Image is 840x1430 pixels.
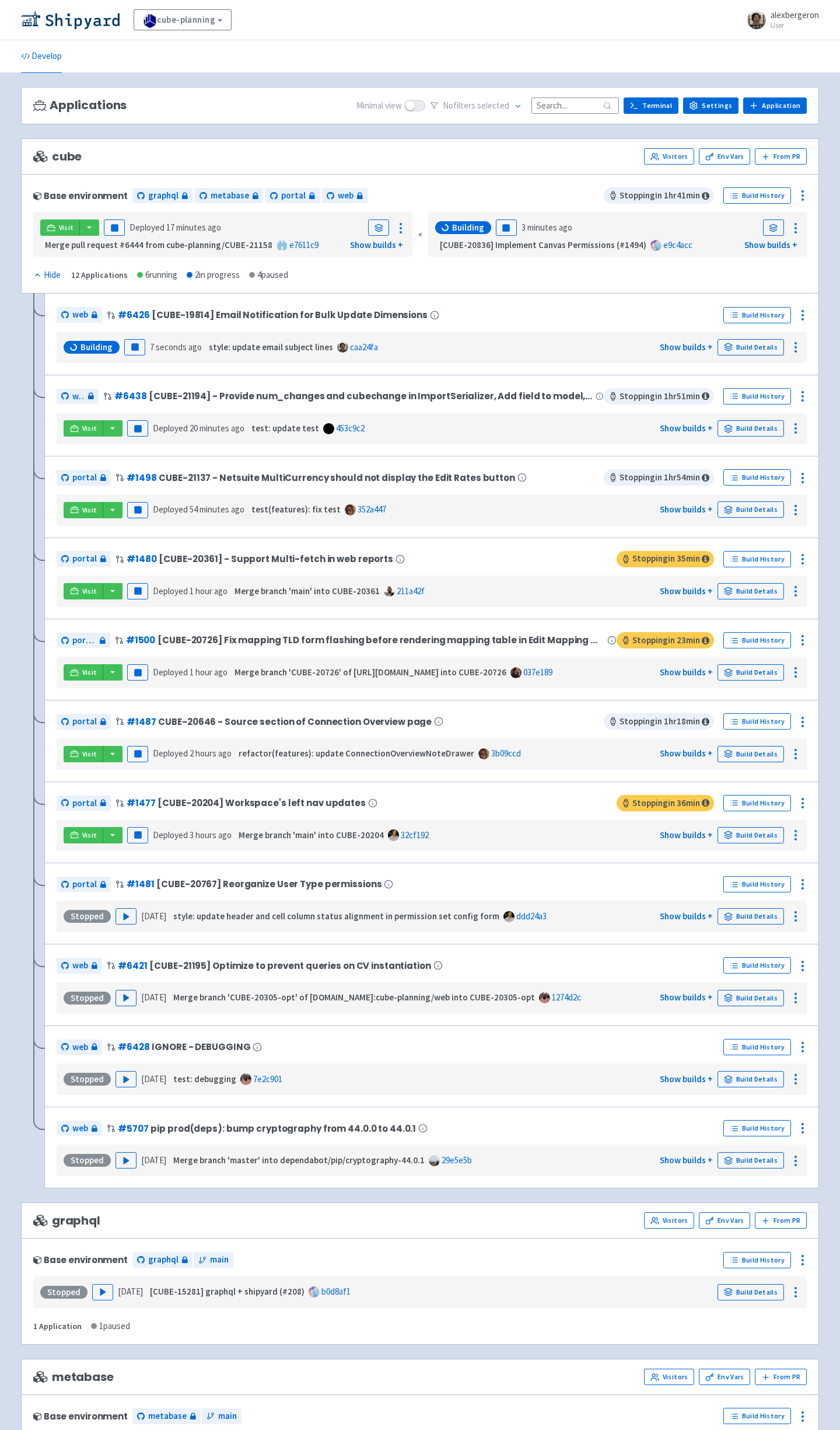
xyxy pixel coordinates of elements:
a: #5707 [118,1122,148,1135]
span: metabase [211,189,249,203]
button: From PR [755,148,807,165]
a: Show builds + [660,992,713,1003]
a: 29e5e5b [442,1155,472,1166]
a: #6421 [118,960,147,972]
a: Build History [723,551,791,567]
span: Deployed [153,504,244,515]
span: Visit [82,505,97,515]
span: metabase [33,1370,114,1384]
a: Build History [723,713,791,730]
span: Deployed [153,585,228,597]
span: portal [72,878,97,891]
time: [DATE] [141,992,166,1003]
button: From PR [755,1369,807,1385]
a: Visit [40,219,80,236]
span: web [338,189,353,203]
button: Pause [127,502,148,518]
a: metabase [195,188,263,204]
small: User [771,22,819,29]
strong: refactor(features): update ConnectionOverviewNoteDrawer [239,748,474,759]
a: Build Details [717,908,784,925]
a: portal [57,633,110,648]
a: #6438 [114,390,146,402]
span: CUBE-20646 - Source section of Connection Overview page [158,717,432,727]
time: 17 minutes ago [166,222,221,233]
a: #1477 [127,797,155,809]
a: Show builds + [660,1155,713,1166]
a: Visitors [644,148,694,165]
strong: [CUBE-15281] graphql + shipyard (#208) [150,1286,304,1297]
button: Pause [104,219,125,236]
button: Pause [127,420,148,437]
span: Visit [59,223,74,232]
a: portal [265,188,320,204]
a: graphql [132,188,192,204]
button: Pause [127,664,148,681]
span: portal [72,634,96,647]
a: Build Details [717,990,784,1006]
strong: Merge pull request #6444 from cube-planning/CUBE-21158 [45,239,272,250]
span: Deployed [153,829,232,840]
button: Play [92,1284,113,1300]
span: graphql [148,1253,178,1267]
a: Build History [723,1252,791,1268]
time: 7 seconds ago [150,341,202,353]
strong: Merge branch 'main' into CUBE-20204 [239,829,384,840]
a: Build History [723,388,791,404]
div: Stopped [64,910,111,923]
a: e7611c9 [289,239,318,250]
a: #1487 [127,716,156,728]
span: web [72,1041,88,1054]
span: CUBE-21137 - Netsuite MultiCurrency should not display the Edit Rates button [159,473,514,483]
a: #1481 [127,878,154,890]
button: Play [116,1071,136,1087]
span: selected [477,100,509,111]
span: [CUBE-20726] Fix mapping TLD form flashing before rendering mapping table in Edit Mapping mode [157,635,605,645]
a: 7e2c901 [253,1073,282,1084]
a: Visit [64,502,103,518]
a: portal [57,796,111,811]
span: No filter s [443,99,509,113]
time: 1 hour ago [190,667,228,678]
a: Show builds + [660,1073,713,1084]
a: #1498 [127,472,156,484]
span: Stopping in 36 min [617,795,714,811]
button: Pause [127,827,148,843]
a: alexbergeron User [740,11,819,29]
a: b0d8af1 [321,1286,351,1297]
input: Search... [531,97,619,113]
button: Pause [127,746,148,762]
a: Build History [723,187,791,204]
a: Build Details [717,501,784,518]
span: Deployed [153,748,232,759]
strong: style: update header and cell column status alignment in permission set config form [173,911,499,922]
div: 4 paused [249,268,288,282]
a: Build History [723,795,791,811]
strong: Merge branch 'CUBE-20305-opt' of [DOMAIN_NAME]:cube-planning/web into CUBE-20305-opt [173,992,535,1003]
a: Visit [64,583,103,599]
span: portal [72,715,97,728]
time: [DATE] [141,911,166,922]
span: Building [80,341,113,353]
span: graphql [148,189,178,203]
div: 6 running [137,268,177,282]
a: Build Details [717,339,784,355]
span: Visit [82,587,97,596]
a: Show builds + [744,239,797,250]
a: web [57,1040,102,1055]
a: Visit [64,664,103,681]
span: main [218,1410,237,1423]
div: Stopped [40,1286,87,1299]
a: cube-planning [134,9,232,30]
div: 1 Application [33,1320,82,1333]
a: Terminal [624,97,678,114]
span: web [72,390,85,403]
span: [CUBE-21194] - Provide num_changes and cubechange in ImportSerializer, Add field to model, Persis... [149,391,593,401]
strong: [CUBE-20836] Implement Canvas Permissions (#1494) [440,239,646,250]
a: Visit [64,827,103,843]
span: pip prod(deps): bump cryptography from 44.0.0 to 44.0.1 [150,1124,416,1133]
span: alexbergeron [771,9,819,20]
button: Pause [124,339,145,355]
span: [CUBE-21195] Optimize to prevent queries on CV instantiation [149,961,430,971]
span: Minimal view [356,99,402,113]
